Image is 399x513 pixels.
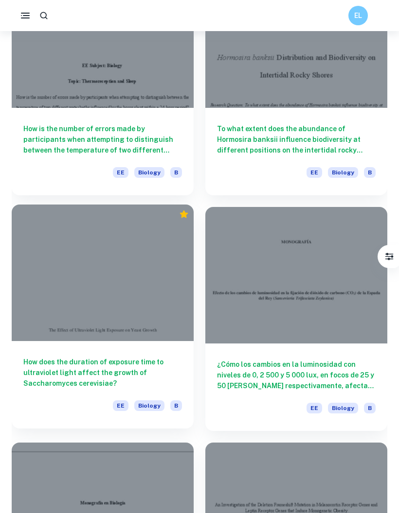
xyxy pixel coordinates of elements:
[353,10,364,21] h6: EL
[205,207,387,431] a: ¿Cómo los cambios en la luminosidad con niveles de 0, 2 500 y 5 000 lux, en focos de 25 y 50 [PER...
[113,400,128,411] span: EE
[307,167,322,178] span: EE
[380,247,399,266] button: Filter
[170,167,182,178] span: B
[217,359,376,391] h6: ¿Cómo los cambios en la luminosidad con niveles de 0, 2 500 y 5 000 lux, en focos de 25 y 50 [PER...
[179,209,189,219] div: Premium
[134,167,164,178] span: Biology
[170,400,182,411] span: B
[348,6,368,25] button: EL
[328,167,358,178] span: Biology
[23,357,182,389] h6: How does the duration of exposure time to ultraviolet light affect the growth of Saccharomyces ce...
[134,400,164,411] span: Biology
[307,403,322,413] span: EE
[328,403,358,413] span: Biology
[113,167,128,178] span: EE
[12,207,194,431] a: How does the duration of exposure time to ultraviolet light affect the growth of Saccharomyces ce...
[217,123,376,155] h6: To what extent does the abundance of Hormosira banksii influence biodiversity at different positi...
[364,403,376,413] span: B
[23,123,182,155] h6: How is the number of errors made by participants when attempting to distinguish between the tempe...
[364,167,376,178] span: B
